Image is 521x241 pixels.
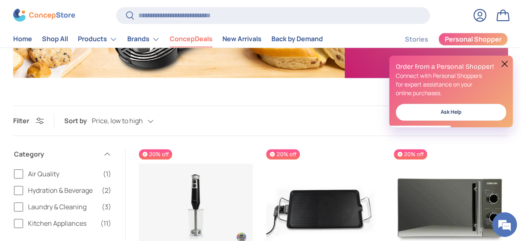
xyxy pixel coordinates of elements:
[13,31,32,47] a: Home
[102,202,111,212] span: (3)
[64,116,92,126] label: Sort by
[73,31,122,47] summary: Products
[103,169,111,179] span: (1)
[42,31,68,47] a: Shop All
[396,104,506,121] a: Ask Help
[139,149,172,159] span: 20% off
[385,31,508,47] nav: Secondary
[92,114,170,128] button: Price, low to high
[13,9,75,22] img: ConcepStore
[28,185,97,195] span: Hydration & Beverage
[102,185,111,195] span: (2)
[122,31,165,47] summary: Brands
[396,71,506,97] p: Connect with Personal Shoppers for expert assistance on your online purchases.
[43,46,138,57] div: Chat with us now
[28,218,96,228] span: Kitchen Appliances
[28,169,98,179] span: Air Quality
[445,36,502,43] span: Personal Shopper
[394,149,427,159] span: 20% off
[266,149,299,159] span: 20% off
[13,116,44,125] button: Filter
[222,31,262,47] a: New Arrivals
[438,33,508,46] a: Personal Shopper
[13,116,29,125] span: Filter
[271,31,323,47] a: Back by Demand
[100,218,111,228] span: (11)
[396,62,506,71] h2: Order from a Personal Shopper!
[48,70,114,153] span: We're online!
[13,31,323,47] nav: Primary
[28,202,97,212] span: Laundry & Cleaning
[405,31,428,47] a: Stories
[170,31,213,47] a: ConcepDeals
[135,4,155,24] div: Minimize live chat window
[4,157,157,185] textarea: Type your message and hit 'Enter'
[92,117,143,125] span: Price, low to high
[14,149,98,159] span: Category
[14,139,111,169] summary: Category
